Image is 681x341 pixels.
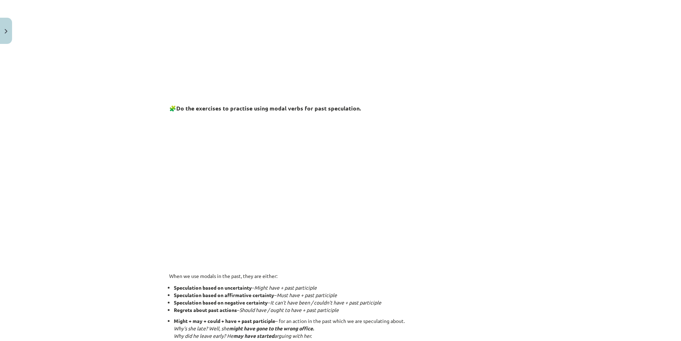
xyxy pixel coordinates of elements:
strong: may have started [233,333,274,339]
em: Why’s she late? Well, she [174,325,314,331]
strong: Do the exercises to practise using modal verbs for past speculation. [176,104,361,112]
em: Why did he leave early? He arguing with her. [174,333,312,339]
iframe: Speculation about the past [169,115,512,255]
strong: Speculation based on negative certainty [174,299,268,306]
strong: Speculation based on uncertainty [174,284,252,291]
p: When we use modals in the past, they are either: [169,272,512,280]
em: Must have + past participle [277,292,337,298]
strong: Regrets about past actions [174,307,237,313]
li: – [174,306,512,314]
li: – [174,284,512,291]
em: Might have + past participle [254,284,317,291]
em: It can’t have been / couldn’t have + past participle [270,299,381,306]
h3: 🧩 [169,100,512,113]
em: Should have / ought to have + past participle [239,307,339,313]
strong: might have gone to the wrong office. [229,325,314,331]
strong: Might + may + could + have + past participle [174,318,275,324]
strong: Speculation based on affirmative certainty [174,292,274,298]
img: icon-close-lesson-0947bae3869378f0d4975bcd49f059093ad1ed9edebbc8119c70593378902aed.svg [5,29,7,34]
li: – [174,299,512,306]
li: – [174,291,512,299]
